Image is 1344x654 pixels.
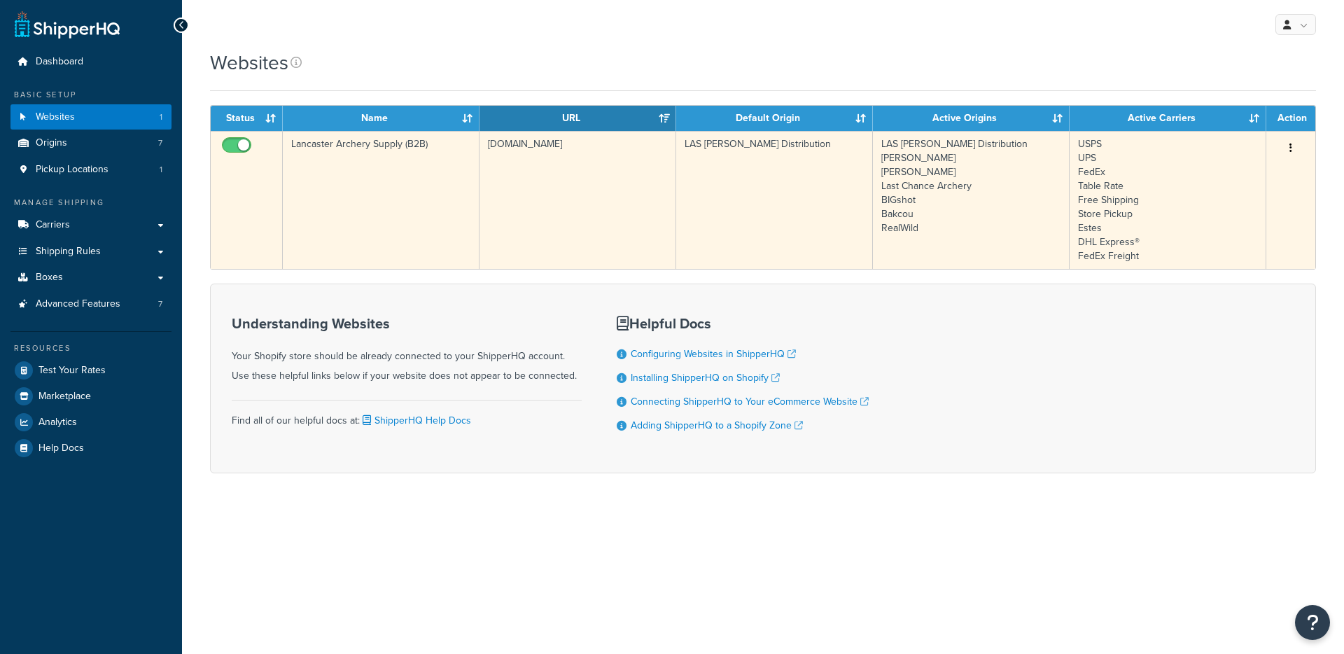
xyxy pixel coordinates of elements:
[15,11,120,39] a: ShipperHQ Home
[10,89,171,101] div: Basic Setup
[160,164,162,176] span: 1
[36,298,120,310] span: Advanced Features
[10,130,171,156] a: Origins 7
[631,394,869,409] a: Connecting ShipperHQ to Your eCommerce Website
[676,131,873,269] td: LAS [PERSON_NAME] Distribution
[10,410,171,435] a: Analytics
[36,164,108,176] span: Pickup Locations
[160,111,162,123] span: 1
[676,106,873,131] th: Default Origin: activate to sort column ascending
[10,197,171,209] div: Manage Shipping
[1070,106,1266,131] th: Active Carriers: activate to sort column ascending
[36,219,70,231] span: Carriers
[360,413,471,428] a: ShipperHQ Help Docs
[36,56,83,68] span: Dashboard
[10,130,171,156] li: Origins
[232,400,582,431] div: Find all of our helpful docs at:
[232,316,582,386] div: Your Shopify store should be already connected to your ShipperHQ account. Use these helpful links...
[10,358,171,383] a: Test Your Rates
[10,265,171,291] a: Boxes
[631,370,780,385] a: Installing ShipperHQ on Shopify
[38,391,91,403] span: Marketplace
[479,106,676,131] th: URL: activate to sort column ascending
[158,137,162,149] span: 7
[38,365,106,377] span: Test Your Rates
[36,137,67,149] span: Origins
[1070,131,1266,269] td: USPS UPS FedEx Table Rate Free Shipping Store Pickup Estes DHL Express® FedEx Freight
[10,157,171,183] a: Pickup Locations 1
[10,157,171,183] li: Pickup Locations
[10,239,171,265] a: Shipping Rules
[10,384,171,409] a: Marketplace
[36,246,101,258] span: Shipping Rules
[1295,605,1330,640] button: Open Resource Center
[631,418,803,433] a: Adding ShipperHQ to a Shopify Zone
[873,106,1070,131] th: Active Origins: activate to sort column ascending
[10,291,171,317] li: Advanced Features
[36,111,75,123] span: Websites
[158,298,162,310] span: 7
[10,436,171,461] a: Help Docs
[283,131,479,269] td: Lancaster Archery Supply (B2B)
[232,316,582,331] h3: Understanding Websites
[10,104,171,130] a: Websites 1
[38,417,77,429] span: Analytics
[36,272,63,284] span: Boxes
[10,104,171,130] li: Websites
[617,316,869,331] h3: Helpful Docs
[1266,106,1315,131] th: Action
[10,342,171,354] div: Resources
[211,106,283,131] th: Status: activate to sort column ascending
[479,131,676,269] td: [DOMAIN_NAME]
[10,212,171,238] a: Carriers
[210,49,288,76] h1: Websites
[10,49,171,75] a: Dashboard
[873,131,1070,269] td: LAS [PERSON_NAME] Distribution [PERSON_NAME] [PERSON_NAME] Last Chance Archery BIGshot Bakcou Rea...
[10,291,171,317] a: Advanced Features 7
[38,443,84,454] span: Help Docs
[631,347,796,361] a: Configuring Websites in ShipperHQ
[283,106,479,131] th: Name: activate to sort column ascending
